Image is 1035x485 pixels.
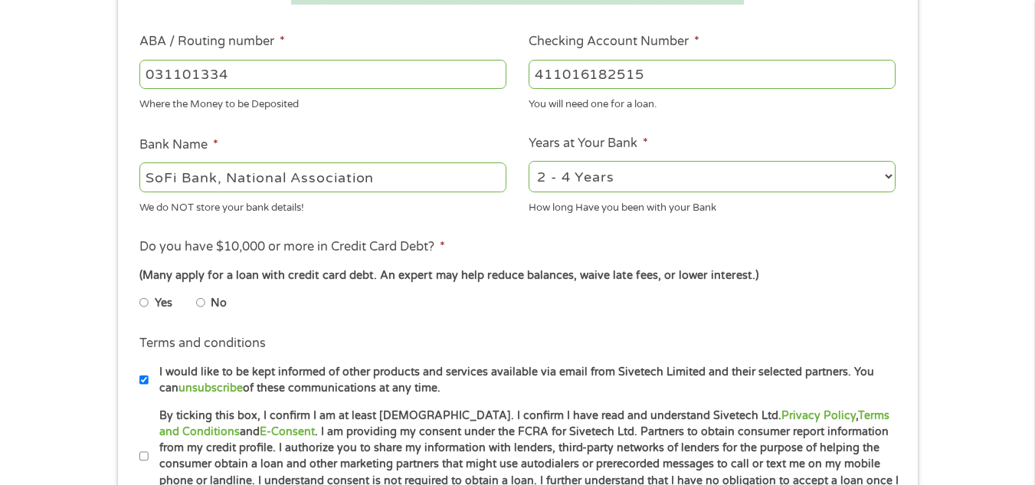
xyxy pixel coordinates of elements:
div: Where the Money to be Deposited [139,92,506,113]
label: Checking Account Number [529,34,699,50]
label: ABA / Routing number [139,34,285,50]
div: You will need one for a loan. [529,92,896,113]
input: 345634636 [529,60,896,89]
label: I would like to be kept informed of other products and services available via email from Sivetech... [149,364,900,397]
label: Bank Name [139,137,218,153]
label: Terms and conditions [139,336,266,352]
a: Terms and Conditions [159,409,889,438]
div: How long Have you been with your Bank [529,195,896,215]
a: E-Consent [260,425,315,438]
label: Years at Your Bank [529,136,648,152]
label: No [211,295,227,312]
div: (Many apply for a loan with credit card debt. An expert may help reduce balances, waive late fees... [139,267,895,284]
div: We do NOT store your bank details! [139,195,506,215]
a: Privacy Policy [781,409,856,422]
a: unsubscribe [179,382,243,395]
input: 263177916 [139,60,506,89]
label: Yes [155,295,172,312]
label: Do you have $10,000 or more in Credit Card Debt? [139,239,445,255]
